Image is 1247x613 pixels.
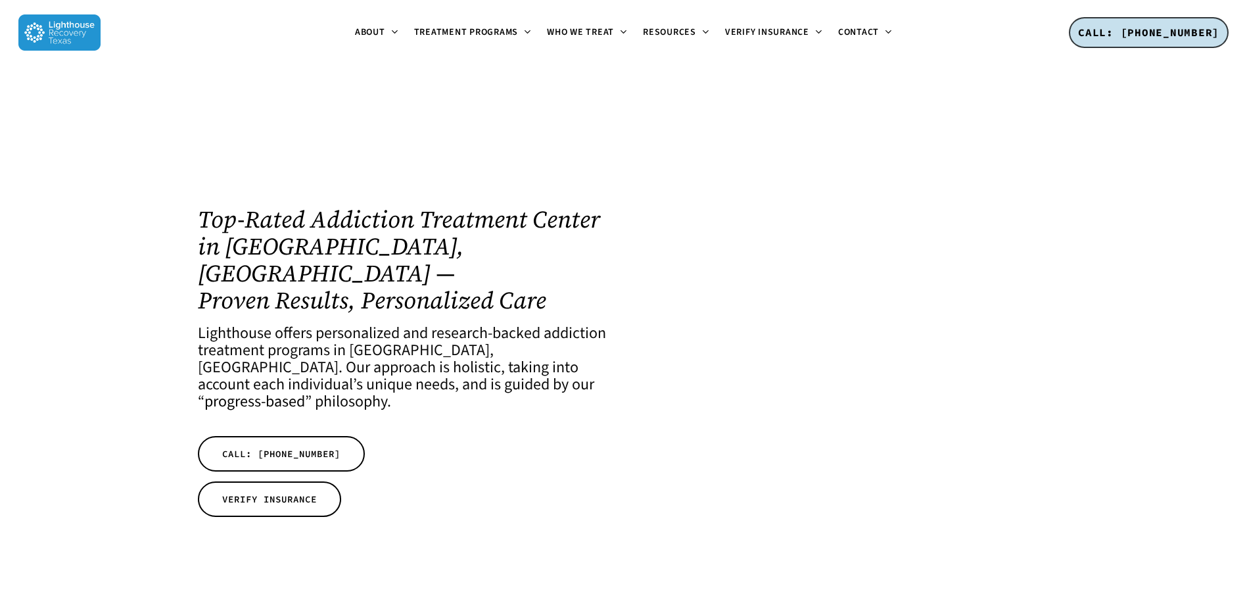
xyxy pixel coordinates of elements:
[838,26,879,39] span: Contact
[547,26,614,39] span: Who We Treat
[635,28,717,38] a: Resources
[830,28,900,38] a: Contact
[539,28,635,38] a: Who We Treat
[643,26,696,39] span: Resources
[198,481,341,517] a: VERIFY INSURANCE
[725,26,809,39] span: Verify Insurance
[717,28,830,38] a: Verify Insurance
[198,325,606,410] h4: Lighthouse offers personalized and research-backed addiction treatment programs in [GEOGRAPHIC_DA...
[414,26,519,39] span: Treatment Programs
[1078,26,1219,39] span: CALL: [PHONE_NUMBER]
[198,206,606,314] h1: Top-Rated Addiction Treatment Center in [GEOGRAPHIC_DATA], [GEOGRAPHIC_DATA] — Proven Results, Pe...
[355,26,385,39] span: About
[222,447,341,460] span: CALL: [PHONE_NUMBER]
[406,28,540,38] a: Treatment Programs
[1069,17,1229,49] a: CALL: [PHONE_NUMBER]
[204,390,305,413] a: progress-based
[198,436,365,472] a: CALL: [PHONE_NUMBER]
[18,14,101,51] img: Lighthouse Recovery Texas
[347,28,406,38] a: About
[222,493,317,506] span: VERIFY INSURANCE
